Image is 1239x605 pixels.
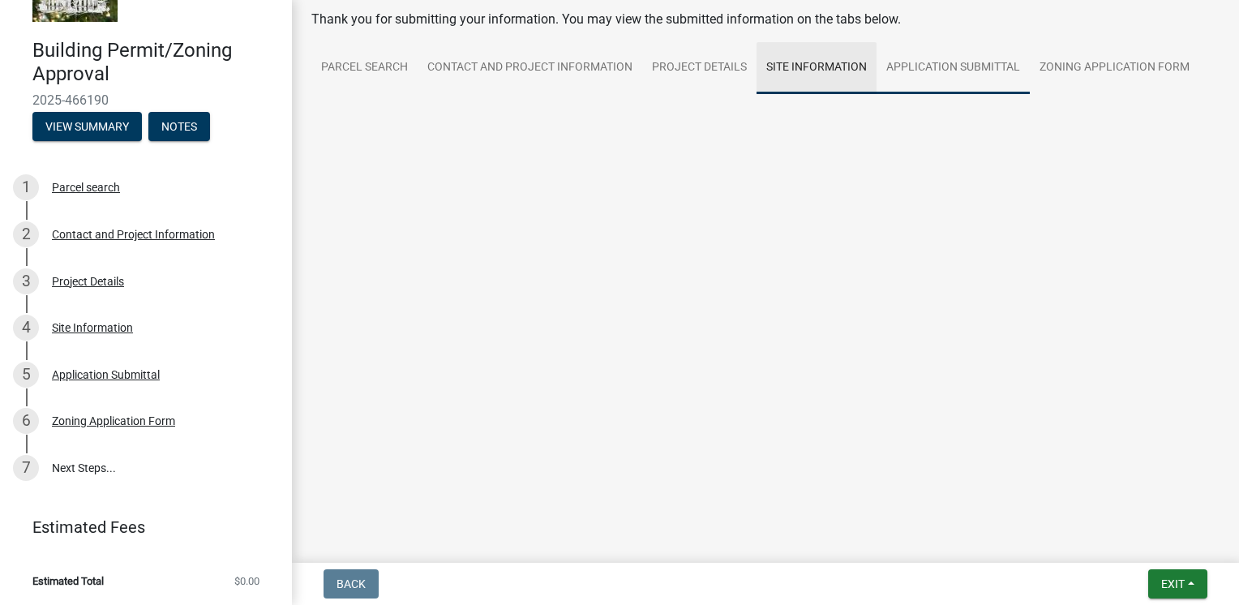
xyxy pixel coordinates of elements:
[52,415,175,427] div: Zoning Application Form
[32,92,259,108] span: 2025-466190
[148,112,210,141] button: Notes
[337,577,366,590] span: Back
[877,42,1030,94] a: Application Submittal
[418,42,642,94] a: Contact and Project Information
[642,42,757,94] a: Project Details
[13,511,266,543] a: Estimated Fees
[13,455,39,481] div: 7
[1148,569,1207,599] button: Exit
[1161,577,1185,590] span: Exit
[324,569,379,599] button: Back
[52,369,160,380] div: Application Submittal
[32,121,142,134] wm-modal-confirm: Summary
[52,322,133,333] div: Site Information
[13,268,39,294] div: 3
[13,362,39,388] div: 5
[13,408,39,434] div: 6
[52,182,120,193] div: Parcel search
[32,112,142,141] button: View Summary
[311,10,1220,29] div: Thank you for submitting your information. You may view the submitted information on the tabs below.
[32,576,104,586] span: Estimated Total
[13,315,39,341] div: 4
[148,121,210,134] wm-modal-confirm: Notes
[1030,42,1199,94] a: Zoning Application Form
[13,221,39,247] div: 2
[52,276,124,287] div: Project Details
[32,39,279,86] h4: Building Permit/Zoning Approval
[52,229,215,240] div: Contact and Project Information
[13,174,39,200] div: 1
[234,576,259,586] span: $0.00
[311,42,418,94] a: Parcel search
[757,42,877,94] a: Site Information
